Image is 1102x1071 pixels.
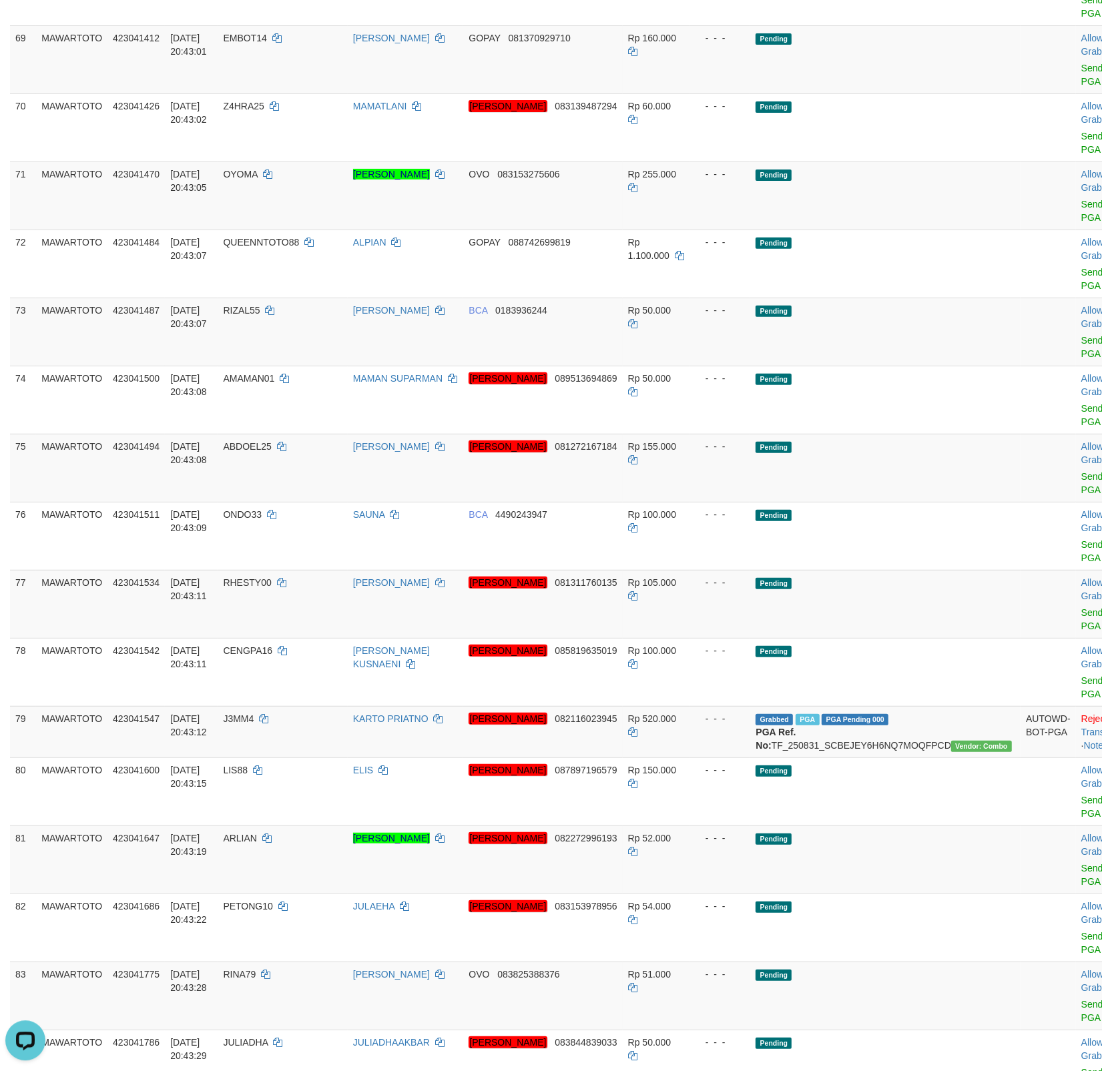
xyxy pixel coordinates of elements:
[36,962,107,1030] td: MAWARTOTO
[5,5,45,45] button: Open LiveChat chat widget
[555,101,617,111] span: Copy 083139487294 to clipboard
[223,169,257,180] span: OYOMA
[756,727,796,751] b: PGA Ref. No:
[555,901,617,912] span: Copy 083153978956 to clipboard
[113,765,160,775] span: 423041600
[113,237,160,248] span: 423041484
[10,706,36,757] td: 79
[509,33,571,43] span: Copy 081370929710 to clipboard
[628,833,671,843] span: Rp 52.000
[10,894,36,962] td: 82
[469,509,487,520] span: BCA
[353,441,430,452] a: [PERSON_NAME]
[353,645,430,669] a: [PERSON_NAME] KUSNAENI
[10,962,36,1030] td: 83
[36,161,107,230] td: MAWARTOTO
[756,33,792,45] span: Pending
[353,169,430,180] a: [PERSON_NAME]
[223,441,271,452] span: ABDOEL25
[555,373,617,384] span: Copy 089513694869 to clipboard
[113,33,160,43] span: 423041412
[353,509,384,520] a: SAUNA
[951,741,1012,752] span: Vendor URL: https://secure11.1velocity.biz
[223,305,260,316] span: RIZAL55
[223,713,254,724] span: J3MM4
[170,237,207,261] span: [DATE] 20:43:07
[628,237,669,261] span: Rp 1.100.000
[695,900,746,913] div: - - -
[353,237,386,248] a: ALPIAN
[695,712,746,725] div: - - -
[353,33,430,43] a: [PERSON_NAME]
[223,969,256,980] span: RINA79
[223,577,271,588] span: RHESTY00
[353,305,430,316] a: [PERSON_NAME]
[170,1037,207,1061] span: [DATE] 20:43:29
[36,298,107,366] td: MAWARTOTO
[36,570,107,638] td: MAWARTOTO
[353,1037,430,1048] a: JULIADHAAKBAR
[756,765,792,777] span: Pending
[750,706,1021,757] td: TF_250831_SCBEJEY6H6NQ7MOQFPCD
[36,502,107,570] td: MAWARTOTO
[756,238,792,249] span: Pending
[469,372,547,384] em: [PERSON_NAME]
[822,714,888,725] span: PGA Pending
[469,33,500,43] span: GOPAY
[170,441,207,465] span: [DATE] 20:43:08
[170,577,207,601] span: [DATE] 20:43:11
[469,305,487,316] span: BCA
[223,237,299,248] span: QUEENNTOTO88
[353,713,429,724] a: KARTO PRIATNO
[756,306,792,317] span: Pending
[170,765,207,789] span: [DATE] 20:43:15
[10,366,36,434] td: 74
[756,101,792,113] span: Pending
[555,1037,617,1048] span: Copy 083844839033 to clipboard
[170,901,207,925] span: [DATE] 20:43:22
[695,576,746,589] div: - - -
[628,969,671,980] span: Rp 51.000
[756,902,792,913] span: Pending
[36,366,107,434] td: MAWARTOTO
[756,578,792,589] span: Pending
[695,99,746,113] div: - - -
[469,764,547,776] em: [PERSON_NAME]
[695,968,746,981] div: - - -
[353,765,373,775] a: ELIS
[10,25,36,93] td: 69
[170,833,207,857] span: [DATE] 20:43:19
[796,714,819,725] span: Marked by axnnatama
[628,33,676,43] span: Rp 160.000
[555,713,617,724] span: Copy 082116023945 to clipboard
[695,372,746,385] div: - - -
[113,509,160,520] span: 423041511
[10,434,36,502] td: 75
[555,577,617,588] span: Copy 081311760135 to clipboard
[509,237,571,248] span: Copy 088742699819 to clipboard
[353,373,443,384] a: MAMAN SUPARMAN
[628,645,676,656] span: Rp 100.000
[695,440,746,453] div: - - -
[223,645,272,656] span: CENGPA16
[469,969,489,980] span: OVO
[223,373,274,384] span: AMAMAN01
[756,374,792,385] span: Pending
[628,901,671,912] span: Rp 54.000
[469,237,500,248] span: GOPAY
[113,577,160,588] span: 423041534
[113,441,160,452] span: 423041494
[36,825,107,894] td: MAWARTOTO
[113,713,160,724] span: 423041547
[469,1036,547,1048] em: [PERSON_NAME]
[756,510,792,521] span: Pending
[695,763,746,777] div: - - -
[555,645,617,656] span: Copy 085819635019 to clipboard
[353,833,430,843] a: [PERSON_NAME]
[628,101,671,111] span: Rp 60.000
[10,502,36,570] td: 76
[223,101,264,111] span: Z4HRA25
[223,33,266,43] span: EMBOT14
[628,713,676,724] span: Rp 520.000
[628,509,676,520] span: Rp 100.000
